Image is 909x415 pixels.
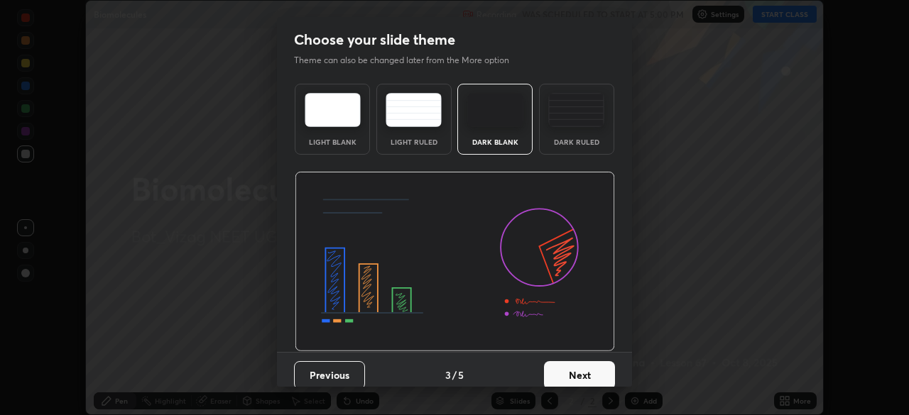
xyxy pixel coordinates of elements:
div: Light Blank [304,138,361,145]
div: Dark Ruled [548,138,605,145]
img: lightRuledTheme.5fabf969.svg [386,93,442,127]
h4: 3 [445,367,451,382]
p: Theme can also be changed later from the More option [294,54,524,67]
img: darkTheme.f0cc69e5.svg [467,93,523,127]
div: Light Ruled [386,138,442,145]
div: Dark Blank [467,138,523,145]
h4: / [452,367,457,382]
img: darkRuledTheme.de295e13.svg [548,93,604,127]
h4: 5 [458,367,464,382]
img: lightTheme.e5ed3b09.svg [305,93,361,127]
img: darkThemeBanner.d06ce4a2.svg [295,172,615,352]
h2: Choose your slide theme [294,31,455,49]
button: Next [544,361,615,389]
button: Previous [294,361,365,389]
